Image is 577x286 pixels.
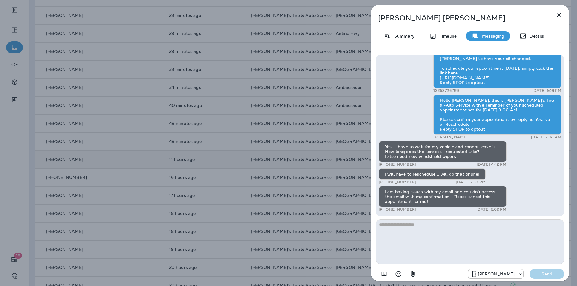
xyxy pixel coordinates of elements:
div: Hi [PERSON_NAME], your 2020 LEXUS TRUCK GX 460 is due for an oil change. Come into [PERSON_NAME]'... [433,38,561,88]
p: [DATE] 7:59 PM [456,180,486,185]
div: I am having issues with my email and couldn't access the email with my confirmation. Please cance... [379,186,507,207]
p: Details [527,34,544,38]
div: I will have to reschedule... will do that online! [379,168,486,180]
p: [PHONE_NUMBER] [379,180,416,185]
p: [PHONE_NUMBER] [379,207,416,212]
p: 12253726799 [433,88,459,93]
p: Messaging [479,34,504,38]
p: Timeline [437,34,457,38]
p: [PERSON_NAME] [433,135,468,140]
p: [DATE] 8:09 PM [476,207,507,212]
p: [PERSON_NAME] [478,272,515,276]
p: [DATE] 1:46 PM [532,88,561,93]
p: [PHONE_NUMBER] [379,162,416,167]
p: [PERSON_NAME] [PERSON_NAME] [378,14,542,22]
p: [DATE] 7:02 AM [531,135,561,140]
div: +1 (225) 372-6790 [468,270,524,278]
p: Summary [391,34,414,38]
button: Add in a premade template [378,268,390,280]
div: Yes! I have to wait for my vehicle and cannot leave it. How long does the services I requested ta... [379,141,507,162]
p: [DATE] 4:42 PM [477,162,507,167]
button: Select an emoji [392,268,405,280]
div: Hello [PERSON_NAME], this is [PERSON_NAME]'s Tire & Auto Service with a reminder of your schedule... [433,95,561,135]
